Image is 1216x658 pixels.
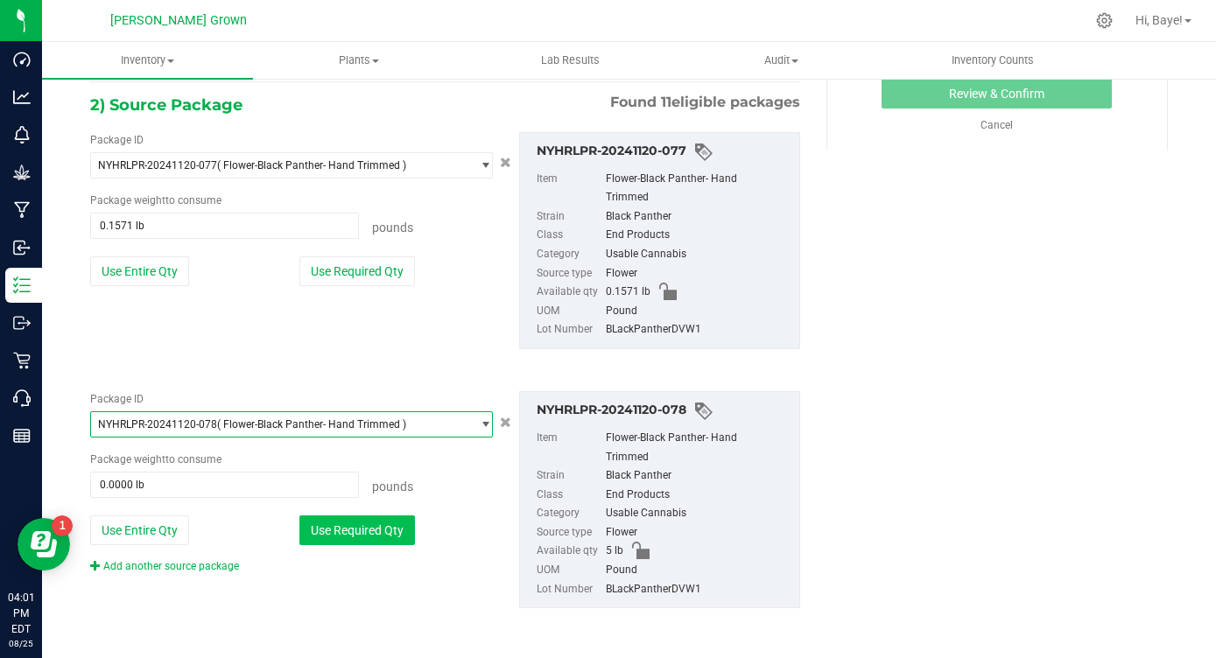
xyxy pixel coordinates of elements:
[42,42,253,79] a: Inventory
[134,453,165,465] span: weight
[470,412,492,437] span: select
[537,245,602,264] label: Category
[606,523,791,542] div: Flower
[606,283,650,302] span: 0.1571 lb
[606,466,791,486] div: Black Panther
[537,542,602,561] label: Available qty
[661,94,671,110] span: 11
[537,504,602,523] label: Category
[606,486,791,505] div: End Products
[606,207,791,227] div: Black Panther
[882,79,1112,108] button: Review & Confirm
[606,245,791,264] div: Usable Cannabis
[465,42,676,79] a: Lab Results
[537,264,602,283] label: Source type
[495,409,517,435] button: Cancel button
[372,479,413,493] span: Pounds
[98,159,217,171] span: NYHRLPR-20241120-077
[537,142,790,163] div: NYHRLPR-20241120-077
[981,119,1013,131] a: Cancel
[91,213,358,238] input: 0.1571 lb
[372,220,413,234] span: Pounds
[537,561,602,580] label: UOM
[90,194,221,206] span: Package to consume
[90,560,239,572] a: Add another source package
[606,429,791,466] div: Flower-Black Panther- Hand Trimmed
[537,401,790,422] div: NYHRLPR-20241120-078
[606,504,791,523] div: Usable Cannabis
[1135,13,1183,27] span: Hi, Baye!
[606,561,791,580] div: Pound
[13,126,31,143] inline-svg: Monitoring
[13,352,31,369] inline-svg: Retail
[1093,12,1115,29] div: Manage settings
[606,302,791,321] div: Pound
[606,170,791,207] div: Flower-Black Panther- Hand Trimmed
[537,207,602,227] label: Strain
[13,51,31,68] inline-svg: Dashboard
[537,302,602,321] label: UOM
[8,637,34,650] p: 08/25
[677,52,886,68] span: Audit
[13,427,31,444] inline-svg: Reports
[13,239,31,256] inline-svg: Inbound
[98,418,217,430] span: NYHRLPR-20241120-078
[13,88,31,106] inline-svg: Analytics
[52,515,73,536] iframe: Resource center unread badge
[299,515,415,545] button: Use Required Qty
[13,201,31,219] inline-svg: Manufacturing
[91,472,358,497] input: 0.0000 lb
[13,314,31,332] inline-svg: Outbound
[134,194,165,206] span: weight
[537,486,602,505] label: Class
[90,134,144,146] span: Package ID
[606,542,623,561] span: 5 lb
[537,580,602,599] label: Lot Number
[676,42,887,79] a: Audit
[90,515,189,545] button: Use Entire Qty
[254,52,463,68] span: Plants
[606,264,791,283] div: Flower
[610,92,800,113] span: Found eligible packages
[537,226,602,245] label: Class
[110,13,247,28] span: [PERSON_NAME] Grown
[537,283,602,302] label: Available qty
[13,389,31,407] inline-svg: Call Center
[18,518,70,570] iframe: Resource center
[8,590,34,637] p: 04:01 PM EDT
[217,159,406,171] span: ( Flower-Black Panther- Hand Trimmed )
[470,153,492,178] span: select
[537,523,602,542] label: Source type
[537,466,602,486] label: Strain
[888,42,1099,79] a: Inventory Counts
[90,393,144,405] span: Package ID
[217,418,406,430] span: ( Flower-Black Panther- Hand Trimmed )
[537,320,602,339] label: Lot Number
[253,42,464,79] a: Plants
[495,150,517,176] button: Cancel button
[606,320,791,339] div: BLackPantherDVW1
[606,226,791,245] div: End Products
[299,256,415,286] button: Use Required Qty
[90,453,221,465] span: Package to consume
[90,92,242,118] span: 2) Source Package
[13,164,31,181] inline-svg: Grow
[537,429,602,466] label: Item
[90,256,189,286] button: Use Entire Qty
[606,580,791,599] div: BLackPantherDVW1
[517,52,623,68] span: Lab Results
[928,52,1058,68] span: Inventory Counts
[42,52,253,68] span: Inventory
[13,276,31,294] inline-svg: Inventory
[537,170,602,207] label: Item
